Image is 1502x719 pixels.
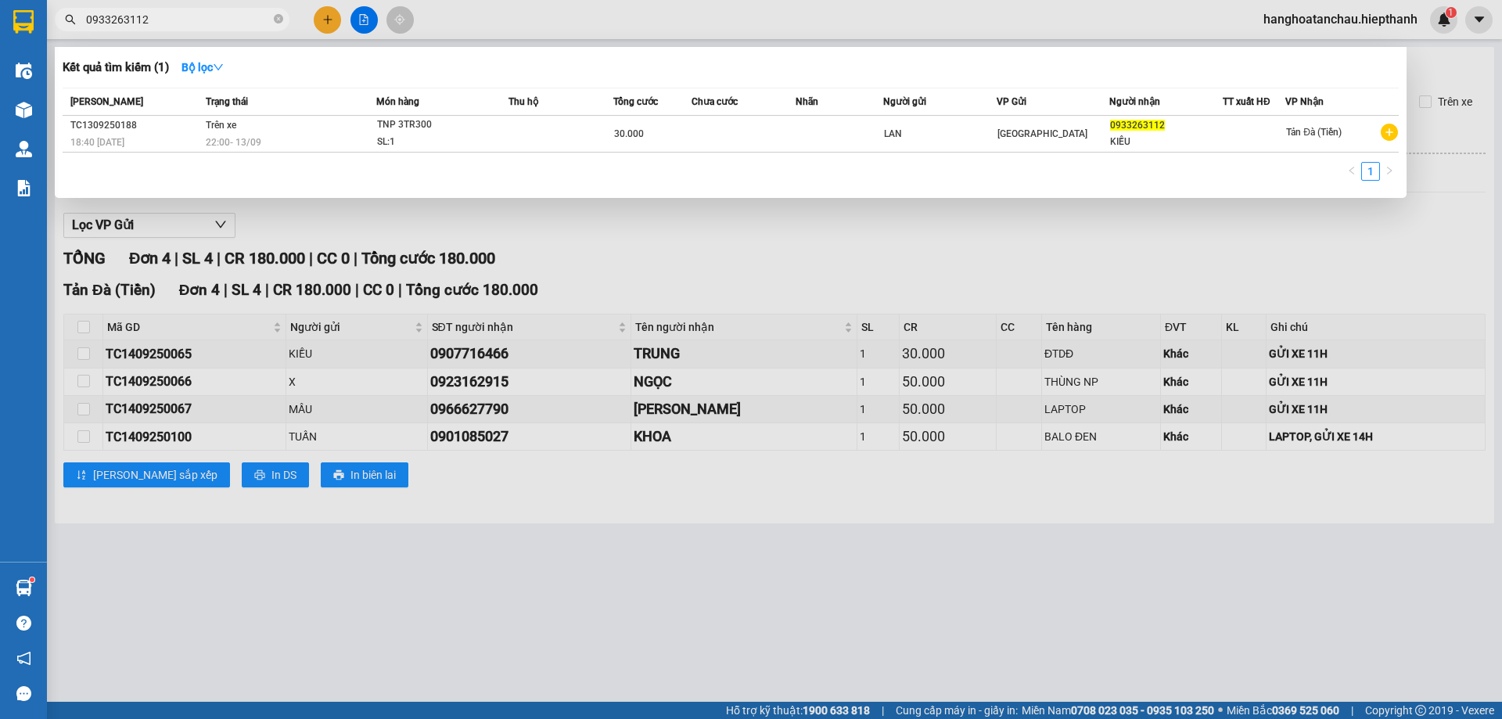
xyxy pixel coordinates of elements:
[63,59,169,76] h3: Kết quả tìm kiếm ( 1 )
[16,102,32,118] img: warehouse-icon
[16,580,32,596] img: warehouse-icon
[508,96,538,107] span: Thu hộ
[1361,162,1380,181] li: 1
[274,14,283,23] span: close-circle
[206,120,236,131] span: Trên xe
[1380,162,1399,181] li: Next Page
[30,577,34,582] sup: 1
[70,96,143,107] span: [PERSON_NAME]
[377,117,494,134] div: TNP 3TR300
[206,96,248,107] span: Trạng thái
[1286,127,1342,138] span: Tản Đà (Tiền)
[796,96,818,107] span: Nhãn
[70,117,201,134] div: TC1309250188
[16,180,32,196] img: solution-icon
[86,11,271,28] input: Tìm tên, số ĐT hoặc mã đơn
[1385,166,1394,175] span: right
[16,651,31,666] span: notification
[613,96,658,107] span: Tổng cước
[70,137,124,148] span: 18:40 [DATE]
[1110,134,1222,150] div: KIẾU
[1380,162,1399,181] button: right
[883,96,926,107] span: Người gửi
[376,96,419,107] span: Món hàng
[206,137,261,148] span: 22:00 - 13/09
[1362,163,1379,180] a: 1
[884,126,996,142] div: LAN
[1342,162,1361,181] button: left
[614,128,644,139] span: 30.000
[1381,124,1398,141] span: plus-circle
[16,616,31,631] span: question-circle
[181,61,224,74] strong: Bộ lọc
[1285,96,1324,107] span: VP Nhận
[692,96,738,107] span: Chưa cước
[1109,96,1160,107] span: Người nhận
[13,10,34,34] img: logo-vxr
[1110,120,1165,131] span: 0933263112
[213,62,224,73] span: down
[274,13,283,27] span: close-circle
[997,96,1026,107] span: VP Gửi
[1223,96,1270,107] span: TT xuất HĐ
[997,128,1087,139] span: [GEOGRAPHIC_DATA]
[1342,162,1361,181] li: Previous Page
[1347,166,1356,175] span: left
[16,63,32,79] img: warehouse-icon
[16,141,32,157] img: warehouse-icon
[16,686,31,701] span: message
[169,55,236,80] button: Bộ lọcdown
[377,134,494,151] div: SL: 1
[65,14,76,25] span: search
